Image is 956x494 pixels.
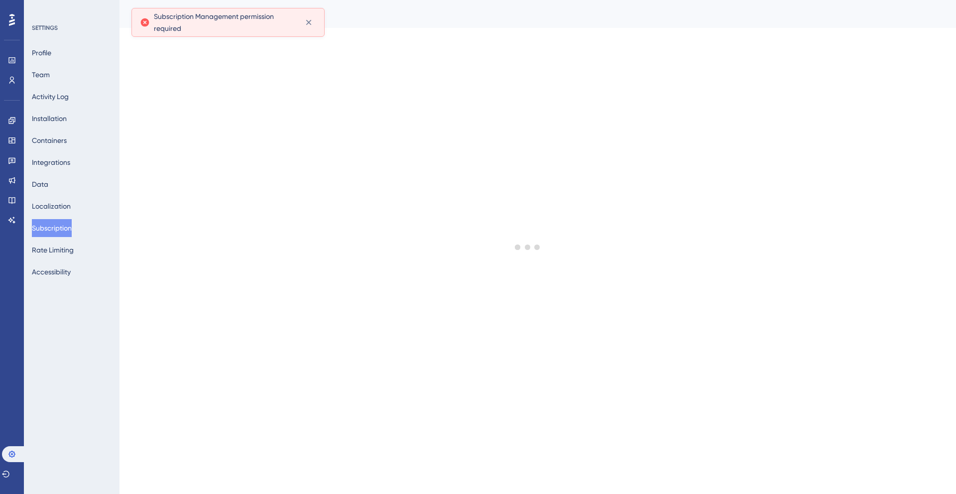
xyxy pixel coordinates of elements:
button: Installation [32,110,67,127]
button: Activity Log [32,88,69,106]
button: Profile [32,44,51,62]
span: Subscription Management permission required [154,10,297,34]
button: Accessibility [32,263,71,281]
div: SETTINGS [32,24,113,32]
button: Containers [32,131,67,149]
div: Subscription [131,7,919,21]
button: Team [32,66,50,84]
button: Subscription [32,219,72,237]
button: Localization [32,197,71,215]
button: Rate Limiting [32,241,74,259]
button: Integrations [32,153,70,171]
button: Data [32,175,48,193]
